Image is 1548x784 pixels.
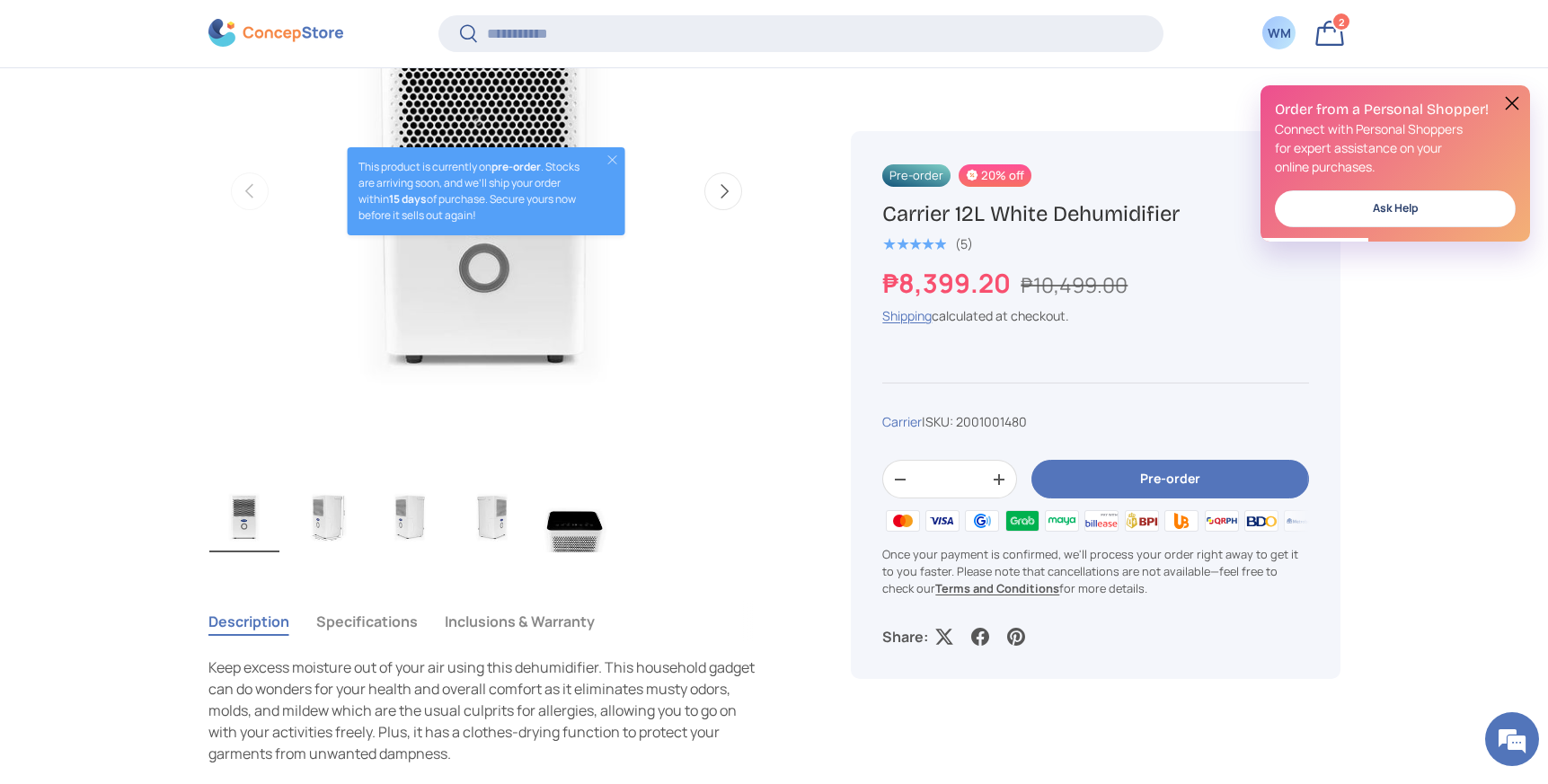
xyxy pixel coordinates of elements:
[956,413,1027,430] span: 2001001480
[1338,15,1344,29] span: 2
[292,480,362,552] img: carrier-dehumidifier-12-liter-left-side-with-dimensions-view-concepstore
[209,480,279,552] img: carrier-dehumidifier-12-liter-full-view-concepstore
[38,226,314,408] span: We are offline. Please leave us a message.
[1021,270,1128,299] s: ₱10,499.00
[959,164,1031,187] span: 20% off
[1082,507,1121,534] img: billease
[445,601,595,642] button: Inclusions & Warranty
[491,159,541,174] strong: pre-order
[1242,507,1281,534] img: bdo
[1042,507,1082,534] img: maya
[1268,24,1291,43] div: WM
[389,191,427,207] strong: 15 days
[540,480,610,552] img: carrier-dehumidifier-12-liter-top-with-buttons-view-concepstore
[457,480,527,552] img: carrier-dehumidifier-12-liter-right-side-view-concepstore
[882,233,973,252] a: 5.0 out of 5.0 stars (5)
[208,656,765,764] p: Keep excess moisture out of your air using this dehumidifier. This household gadget can do wonder...
[882,306,1308,325] div: calculated at checkout.
[375,480,445,552] img: carrier-dehumidifier-12-liter-left-side-view-concepstore
[935,580,1059,596] a: Terms and Conditions
[882,235,946,253] span: ★★★★★
[208,601,289,642] button: Description
[962,507,1002,534] img: gcash
[882,236,946,252] div: 5.0 out of 5.0 stars
[882,626,928,647] p: Share:
[882,307,932,324] a: Shipping
[93,101,302,124] div: Leave a message
[922,413,1027,430] span: |
[1002,507,1041,534] img: grabpay
[1260,13,1299,53] a: WM
[1275,100,1516,119] h2: Order from a Personal Shopper!
[882,265,1015,301] strong: ₱8,399.20
[263,553,326,577] em: Submit
[1281,507,1321,534] img: metrobank
[1275,119,1516,176] p: Connect with Personal Shoppers for expert assistance on your online purchases.
[882,507,922,534] img: master
[923,507,962,534] img: visa
[208,20,343,48] img: ConcepStore
[882,164,951,187] span: Pre-order
[882,200,1308,228] h1: Carrier 12L White Dehumidifier
[295,9,338,52] div: Minimize live chat window
[1201,507,1241,534] img: qrph
[882,546,1308,598] p: Once your payment is confirmed, we'll process your order right away to get it to you faster. Plea...
[955,237,973,251] div: (5)
[358,159,589,224] p: This product is currently on . Stocks are arriving soon, and we’ll ship your order within of purc...
[9,490,342,553] textarea: Type your message and click 'Submit'
[882,413,922,430] a: Carrier
[1162,507,1201,534] img: ubp
[316,601,418,642] button: Specifications
[925,413,953,430] span: SKU:
[1031,461,1308,499] button: Pre-order
[1275,190,1516,227] a: Ask Help
[1122,507,1162,534] img: bpi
